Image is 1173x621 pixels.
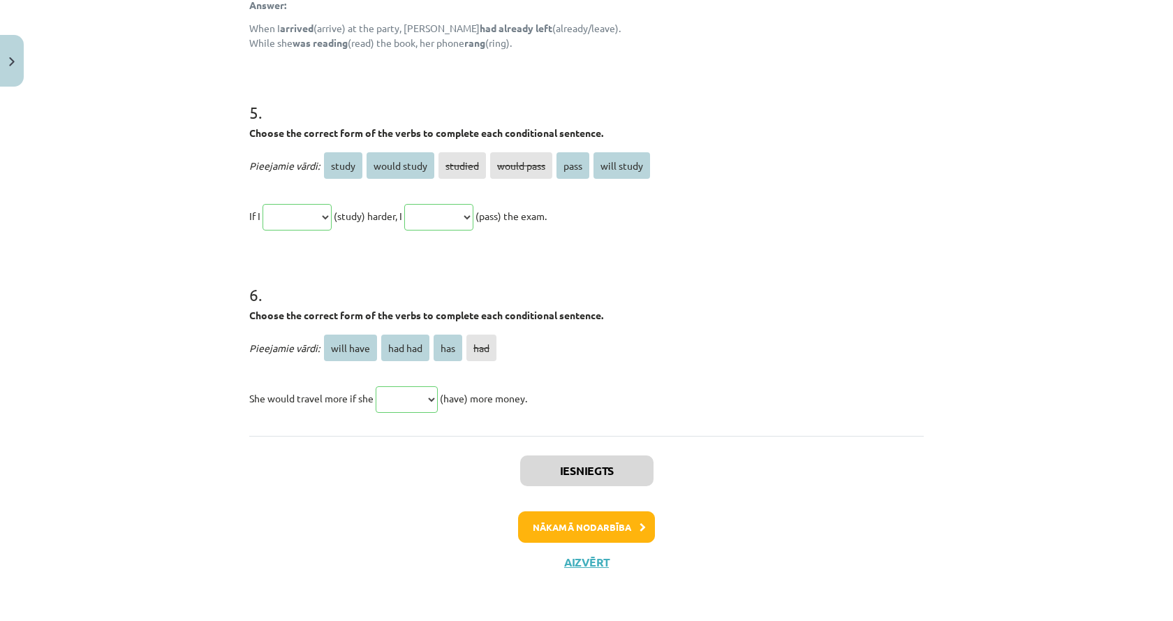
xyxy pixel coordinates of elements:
span: studied [438,152,486,179]
strong: Choose the correct form of the verbs to complete each conditional sentence. [249,126,603,139]
span: Pieejamie vārdi: [249,342,320,354]
button: Aizvērt [560,555,613,569]
strong: was reading [293,36,348,49]
span: (study) harder, I [334,210,402,222]
span: study [324,152,362,179]
span: had [466,335,496,361]
strong: rang [464,36,485,49]
strong: arrived [280,22,313,34]
strong: had already left [480,22,552,34]
h1: 5 . [249,78,924,122]
span: would study [367,152,434,179]
span: (have) more money. [440,392,527,404]
span: pass [556,152,589,179]
img: icon-close-lesson-0947bae3869378f0d4975bcd49f059093ad1ed9edebbc8119c70593378902aed.svg [9,57,15,66]
span: (pass) the exam. [475,210,547,222]
span: would pass [490,152,552,179]
span: had had [381,335,429,361]
strong: Choose the correct form of the verbs to complete each conditional sentence. [249,309,603,321]
span: If I [249,210,260,222]
span: has [434,335,462,361]
span: She would travel more if she [249,392,374,404]
button: Nākamā nodarbība [518,511,655,543]
span: Pieejamie vārdi: [249,159,320,172]
span: will have [324,335,377,361]
h1: 6 . [249,261,924,304]
button: Iesniegts [520,455,654,486]
p: When I (arrive) at the party, [PERSON_NAME] (already/leave). While she (read) the book, her phone... [249,21,924,50]
span: will study [593,152,650,179]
